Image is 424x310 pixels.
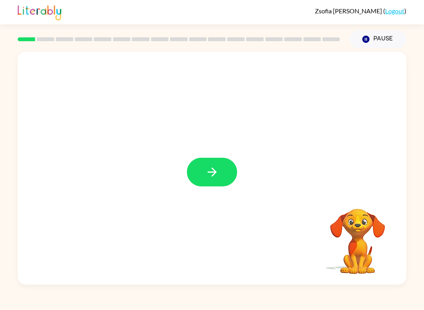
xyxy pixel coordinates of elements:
[318,197,397,275] video: Your browser must support playing .mp4 files to use Literably. Please try using another browser.
[349,30,406,48] button: Pause
[18,3,61,20] img: Literably
[315,7,383,15] span: Zsofia [PERSON_NAME]
[315,7,406,15] div: ( )
[385,7,404,15] a: Logout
